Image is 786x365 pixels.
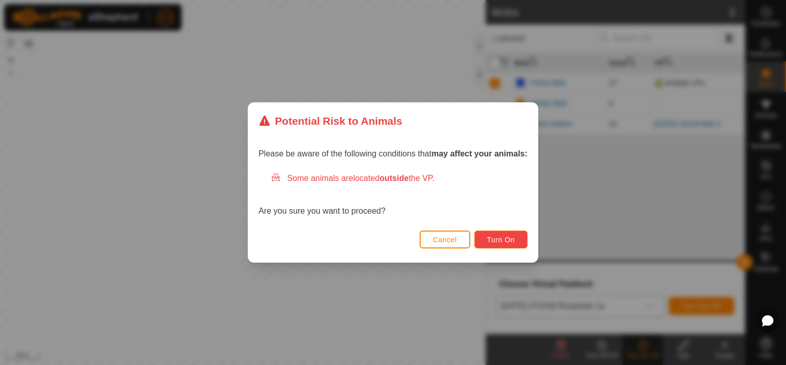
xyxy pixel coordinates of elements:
[431,149,528,158] strong: may affect your animals:
[271,172,528,185] div: Some animals are
[420,231,470,248] button: Cancel
[353,174,434,182] span: located the VP.
[258,149,528,158] span: Please be aware of the following conditions that
[433,236,457,244] span: Cancel
[380,174,409,182] strong: outside
[474,231,528,248] button: Turn On
[487,236,515,244] span: Turn On
[258,172,528,217] div: Are you sure you want to proceed?
[258,113,402,129] div: Potential Risk to Animals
